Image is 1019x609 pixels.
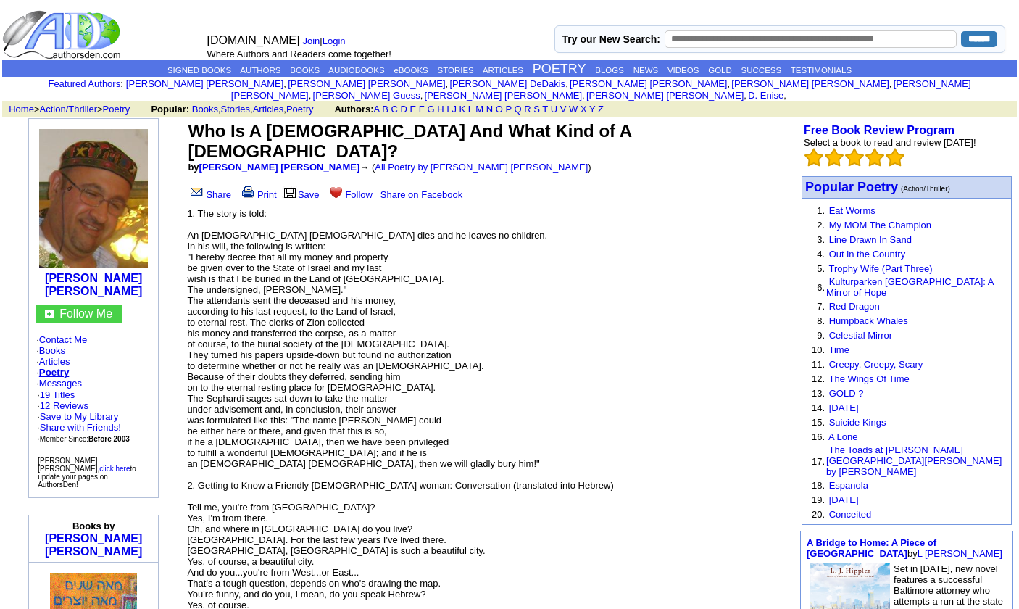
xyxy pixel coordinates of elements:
a: SUCCESS [741,66,782,75]
a: GOLD [708,66,732,75]
font: · · · · [36,334,151,444]
a: M [475,104,483,115]
font: [DOMAIN_NAME] [207,34,299,46]
a: A Bridge to Home: A Piece of [GEOGRAPHIC_DATA] [807,537,936,559]
font: Where Authors and Readers come together! [207,49,391,59]
a: VIDEOS [667,66,699,75]
font: by [807,537,1002,559]
img: bigemptystars.png [804,148,823,167]
a: GOLD ? [829,388,864,399]
a: My MOM The Champion [829,220,931,231]
a: Suicide Kings [829,417,886,428]
font: i [585,92,586,100]
font: i [568,80,570,88]
a: Poetry [39,367,69,378]
a: G [427,104,434,115]
a: The Wings Of Time [828,373,909,384]
a: [DATE] [829,494,859,505]
a: [PERSON_NAME] [PERSON_NAME] [126,78,283,89]
a: [PERSON_NAME] [PERSON_NAME] [731,78,889,89]
font: , , , , , , , , , , [126,78,971,101]
font: i [786,92,788,100]
font: · · · [37,411,121,444]
a: Y [589,104,595,115]
font: 17. [812,456,825,467]
font: 15. [812,417,825,428]
a: SIGNED BOOKS [167,66,231,75]
img: share_page.gif [191,186,203,198]
a: Line Drawn In Sand [829,234,912,245]
a: Espanola [829,480,868,491]
a: Conceited [829,509,872,520]
a: [PERSON_NAME] [PERSON_NAME] [45,532,142,558]
img: heart.gif [330,186,342,198]
img: shim.gif [94,566,95,571]
a: Share on Facebook [380,189,462,200]
a: Articles [39,356,70,367]
font: Popular Poetry [805,180,898,194]
a: BLOGS [595,66,624,75]
a: L [468,104,473,115]
a: R [524,104,531,115]
a: Join [302,36,320,46]
a: W [569,104,578,115]
a: STORIES [438,66,474,75]
a: L [PERSON_NAME] [918,548,1002,559]
a: H [437,104,444,115]
font: · · [37,389,130,444]
a: NEWS [633,66,659,75]
a: Celestial Mirror [829,330,892,341]
font: > > [4,104,148,115]
font: 12. [812,373,825,384]
a: Home [9,104,34,115]
a: Q [514,104,521,115]
a: Articles [253,104,284,115]
a: Out in the Country [829,249,906,260]
a: [PERSON_NAME] [PERSON_NAME] [586,90,744,101]
a: Login [323,36,346,46]
a: U [551,104,557,115]
a: S [533,104,540,115]
a: Free Book Review Program [804,124,954,136]
font: 11. [812,359,825,370]
a: [PERSON_NAME] [PERSON_NAME] [45,272,142,297]
a: Featured Authors [48,78,120,89]
font: by [188,162,359,173]
font: i [730,80,731,88]
a: Poetry [103,104,130,115]
a: A [374,104,380,115]
font: Follow Me [59,307,112,320]
a: [PERSON_NAME] Guess [313,90,420,101]
a: Red Dragon [829,301,880,312]
a: E [410,104,417,115]
img: shim.gif [92,566,93,571]
a: Trophy Wife (Part Three) [828,263,932,274]
a: T [542,104,548,115]
img: bigemptystars.png [886,148,904,167]
a: O [496,104,503,115]
b: Popular: [151,104,189,115]
a: I [446,104,449,115]
font: → ( ) [359,162,591,173]
a: eBOOKS [394,66,428,75]
font: | [302,36,350,46]
a: Save to My Library [40,411,118,422]
a: 19 Titles [40,389,75,400]
a: AUDIOBOOKS [328,66,384,75]
a: [PERSON_NAME] [PERSON_NAME] [199,162,360,173]
font: 2. [817,220,825,231]
label: Try our New Search: [562,33,660,45]
font: 19. [812,494,825,505]
a: [PERSON_NAME] [PERSON_NAME] [425,90,582,101]
font: : [48,78,122,89]
a: BOOKS [290,66,320,75]
a: A Lone [828,431,858,442]
font: Who Is A [DEMOGRAPHIC_DATA] And What Kind of A [DEMOGRAPHIC_DATA]? [188,121,631,161]
a: [PERSON_NAME] DeDakis [449,78,565,89]
a: The Toads at [PERSON_NAME][GEOGRAPHIC_DATA][PERSON_NAME] by [PERSON_NAME] [826,444,1002,477]
img: bigemptystars.png [825,148,844,167]
a: Creepy, Creepy, Scary [829,359,923,370]
font: i [448,80,449,88]
a: D. Enise [748,90,783,101]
